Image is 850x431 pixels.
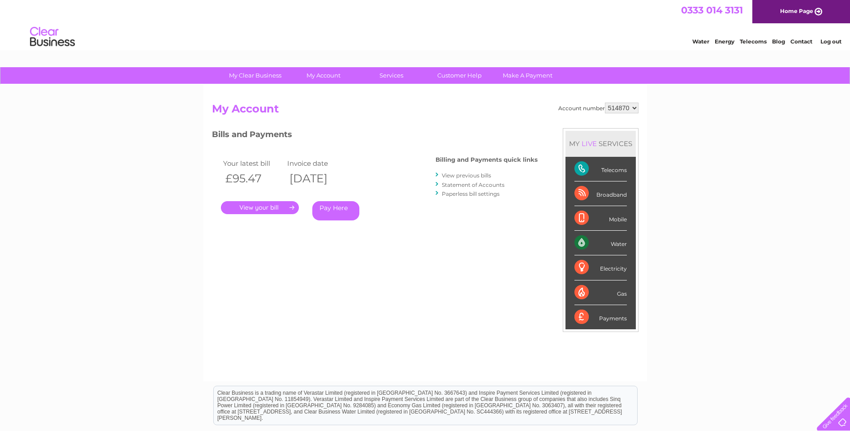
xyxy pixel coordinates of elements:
[558,103,639,113] div: Account number
[286,67,360,84] a: My Account
[442,172,491,179] a: View previous bills
[574,206,627,231] div: Mobile
[436,156,538,163] h4: Billing and Payments quick links
[580,139,599,148] div: LIVE
[772,38,785,45] a: Blog
[574,157,627,181] div: Telecoms
[423,67,496,84] a: Customer Help
[212,128,538,144] h3: Bills and Payments
[285,169,349,188] th: [DATE]
[491,67,565,84] a: Make A Payment
[312,201,359,220] a: Pay Here
[574,305,627,329] div: Payments
[212,103,639,120] h2: My Account
[790,38,812,45] a: Contact
[218,67,292,84] a: My Clear Business
[565,131,636,156] div: MY SERVICES
[221,157,285,169] td: Your latest bill
[820,38,841,45] a: Log out
[574,181,627,206] div: Broadband
[285,157,349,169] td: Invoice date
[574,280,627,305] div: Gas
[221,169,285,188] th: £95.47
[740,38,767,45] a: Telecoms
[715,38,734,45] a: Energy
[574,255,627,280] div: Electricity
[681,4,743,16] a: 0333 014 3131
[574,231,627,255] div: Water
[354,67,428,84] a: Services
[30,23,75,51] img: logo.png
[442,181,505,188] a: Statement of Accounts
[442,190,500,197] a: Paperless bill settings
[214,5,637,43] div: Clear Business is a trading name of Verastar Limited (registered in [GEOGRAPHIC_DATA] No. 3667643...
[221,201,299,214] a: .
[692,38,709,45] a: Water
